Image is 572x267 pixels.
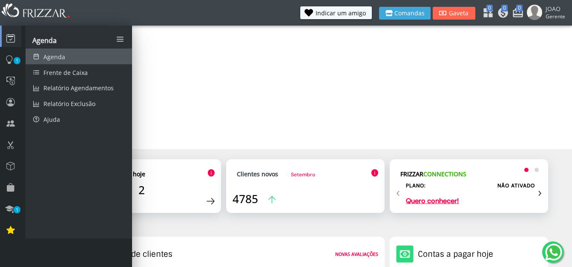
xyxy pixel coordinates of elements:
[233,191,258,207] span: 4785
[527,5,568,22] a: JOAO Gerente
[394,10,425,16] span: Comandas
[233,191,276,207] a: 4785
[138,182,145,198] span: 2
[396,245,414,263] img: Ícone de um cofre
[237,170,278,178] strong: Clientes novos
[418,249,493,259] h2: Contas a pagar hoje
[400,170,466,178] strong: FRIZZAR
[406,198,459,204] a: Quero conhecer!
[371,169,378,177] img: Ícone de informação
[207,198,215,205] img: Ícone de seta para a direita
[433,7,475,20] button: Gaveta
[237,170,315,178] a: Clientes novosSetembro
[501,5,508,11] span: 0
[335,251,378,257] strong: Novas avaliações
[26,95,132,111] a: Relatório Exclusão
[43,100,95,108] span: Relatório Exclusão
[423,170,466,178] span: CONNECTIONS
[43,115,60,123] span: Ajuda
[43,84,114,92] span: Relatório Agendamentos
[300,6,372,19] button: Indicar um amigo
[546,5,565,13] span: JOAO
[26,49,132,64] a: Agenda
[406,182,426,189] h2: Plano:
[14,206,20,213] span: 1
[316,10,366,16] span: Indicar um amigo
[516,5,523,11] span: 0
[26,80,132,96] a: Relatório Agendamentos
[512,7,520,20] a: 0
[43,69,88,77] span: Frente de Caixa
[14,57,20,64] span: 1
[497,182,535,189] label: NÃO ATIVADO
[207,169,215,177] img: Ícone de informação
[543,242,564,262] img: whatsapp.png
[291,171,315,178] span: Setembro
[486,5,493,11] span: 0
[497,7,506,20] a: 0
[482,7,491,20] a: 0
[379,7,431,20] button: Comandas
[43,53,65,61] span: Agenda
[538,183,542,201] span: Next
[546,13,565,20] span: Gerente
[26,111,132,127] a: Ajuda
[396,183,400,201] span: Previous
[26,64,132,80] a: Frente de Caixa
[32,36,57,45] span: Agenda
[448,10,469,16] span: Gaveta
[268,196,276,203] img: Ícone de seta para a cima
